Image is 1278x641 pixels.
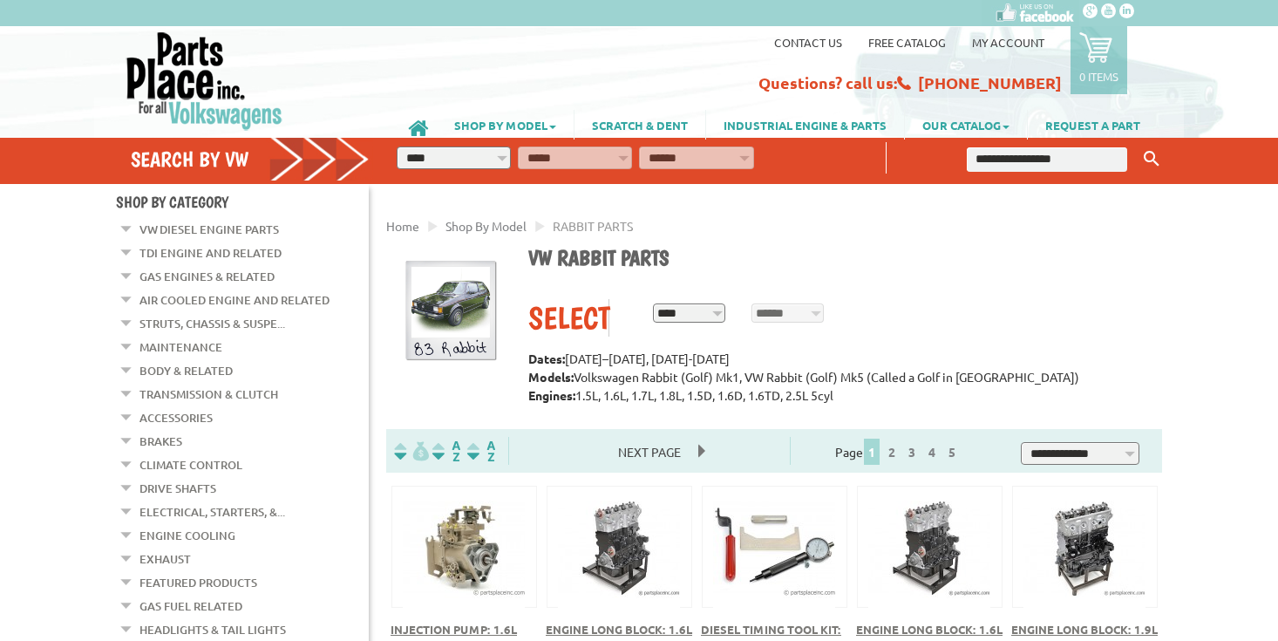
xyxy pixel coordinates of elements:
[601,444,698,460] a: Next Page
[139,571,257,594] a: Featured Products
[139,242,282,264] a: TDI Engine and Related
[139,430,182,453] a: Brakes
[884,444,900,460] a: 2
[139,501,285,523] a: Electrical, Starters, &...
[528,299,608,337] div: Select
[139,289,330,311] a: Air Cooled Engine and Related
[924,444,940,460] a: 4
[944,444,960,460] a: 5
[972,35,1044,50] a: My Account
[528,369,574,385] strong: Models:
[528,245,1149,273] h1: VW Rabbit parts
[528,387,575,403] strong: Engines:
[139,477,216,500] a: Drive Shafts
[139,524,235,547] a: Engine Cooling
[864,439,880,465] span: 1
[139,453,242,476] a: Climate Control
[437,110,574,140] a: SHOP BY MODEL
[139,312,285,335] a: Struts, Chassis & Suspe...
[399,260,502,363] img: Rabbit
[139,359,233,382] a: Body & Related
[790,437,1007,465] div: Page
[131,147,370,172] h4: Search by VW
[553,218,633,234] span: RABBIT PARTS
[1079,69,1118,84] p: 0 items
[601,439,698,465] span: Next Page
[139,595,242,617] a: Gas Fuel Related
[386,218,419,234] a: Home
[139,383,278,406] a: Transmission & Clutch
[139,618,286,641] a: Headlights & Tail Lights
[528,351,565,366] strong: Dates:
[139,218,279,241] a: VW Diesel Engine Parts
[139,406,213,429] a: Accessories
[868,35,946,50] a: Free Catalog
[904,444,920,460] a: 3
[139,265,275,288] a: Gas Engines & Related
[139,336,222,358] a: Maintenance
[574,110,705,140] a: SCRATCH & DENT
[116,193,369,211] h4: Shop By Category
[394,441,429,461] img: filterpricelow.svg
[139,548,191,570] a: Exhaust
[774,35,842,50] a: Contact us
[445,218,527,234] a: Shop By Model
[528,350,1149,405] p: [DATE]–[DATE], [DATE]-[DATE] Volkswagen Rabbit (Golf) Mk1, VW Rabbit (Golf) Mk5 (Called a Golf in...
[429,441,464,461] img: Sort by Headline
[1139,145,1165,174] button: Keyword Search
[125,31,284,131] img: Parts Place Inc!
[905,110,1027,140] a: OUR CATALOG
[464,441,499,461] img: Sort by Sales Rank
[1028,110,1158,140] a: REQUEST A PART
[1071,26,1127,94] a: 0 items
[706,110,904,140] a: INDUSTRIAL ENGINE & PARTS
